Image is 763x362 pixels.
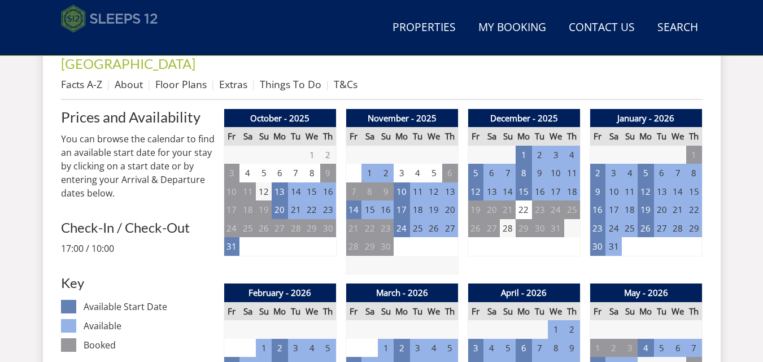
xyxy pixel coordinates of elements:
[320,182,336,201] td: 16
[516,219,531,238] td: 29
[410,127,426,146] th: Tu
[564,200,580,219] td: 25
[361,127,377,146] th: Sa
[483,164,499,182] td: 6
[590,127,605,146] th: Fr
[288,182,304,201] td: 14
[155,77,207,91] a: Floor Plans
[272,200,287,219] td: 20
[654,127,670,146] th: Tu
[468,182,483,201] td: 12
[548,219,564,238] td: 31
[605,302,621,321] th: Sa
[304,127,320,146] th: We
[548,302,564,321] th: We
[288,302,304,321] th: Tu
[590,219,605,238] td: 23
[378,302,394,321] th: Su
[378,127,394,146] th: Su
[605,127,621,146] th: Sa
[61,220,215,235] h3: Check-In / Check-Out
[304,339,320,357] td: 4
[638,127,653,146] th: Mo
[605,200,621,219] td: 17
[346,200,361,219] td: 14
[468,219,483,238] td: 26
[686,302,702,321] th: Th
[468,284,580,302] th: April - 2026
[346,182,361,201] td: 7
[320,200,336,219] td: 23
[590,164,605,182] td: 2
[361,302,377,321] th: Sa
[394,127,409,146] th: Mo
[483,219,499,238] td: 27
[532,146,548,164] td: 2
[256,182,272,201] td: 12
[686,339,702,357] td: 7
[256,200,272,219] td: 19
[288,339,304,357] td: 3
[224,127,239,146] th: Fr
[516,146,531,164] td: 1
[410,339,426,357] td: 3
[288,219,304,238] td: 28
[304,182,320,201] td: 15
[500,219,516,238] td: 28
[346,109,458,128] th: November - 2025
[483,127,499,146] th: Sa
[272,302,287,321] th: Mo
[654,219,670,238] td: 27
[394,164,409,182] td: 3
[320,164,336,182] td: 9
[84,319,214,333] dd: Available
[605,237,621,256] td: 31
[288,127,304,146] th: Tu
[670,219,686,238] td: 28
[224,284,336,302] th: February - 2026
[548,127,564,146] th: We
[686,127,702,146] th: Th
[304,302,320,321] th: We
[320,146,336,164] td: 2
[653,15,703,41] a: Search
[442,164,458,182] td: 6
[605,339,621,357] td: 2
[483,182,499,201] td: 13
[346,237,361,256] td: 28
[622,200,638,219] td: 18
[304,219,320,238] td: 29
[378,339,394,357] td: 1
[654,200,670,219] td: 20
[272,127,287,146] th: Mo
[622,339,638,357] td: 3
[361,237,377,256] td: 29
[410,164,426,182] td: 4
[638,339,653,357] td: 4
[239,164,255,182] td: 4
[394,200,409,219] td: 17
[272,182,287,201] td: 13
[500,182,516,201] td: 14
[638,219,653,238] td: 26
[219,77,247,91] a: Extras
[61,109,215,125] a: Prices and Availability
[256,219,272,238] td: 26
[426,164,442,182] td: 5
[361,182,377,201] td: 8
[622,164,638,182] td: 4
[654,302,670,321] th: Tu
[239,302,255,321] th: Sa
[334,77,357,91] a: T&Cs
[239,219,255,238] td: 25
[670,182,686,201] td: 14
[564,146,580,164] td: 4
[61,276,215,290] h3: Key
[224,200,239,219] td: 17
[548,320,564,339] td: 1
[548,200,564,219] td: 24
[361,200,377,219] td: 15
[516,164,531,182] td: 8
[532,339,548,357] td: 7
